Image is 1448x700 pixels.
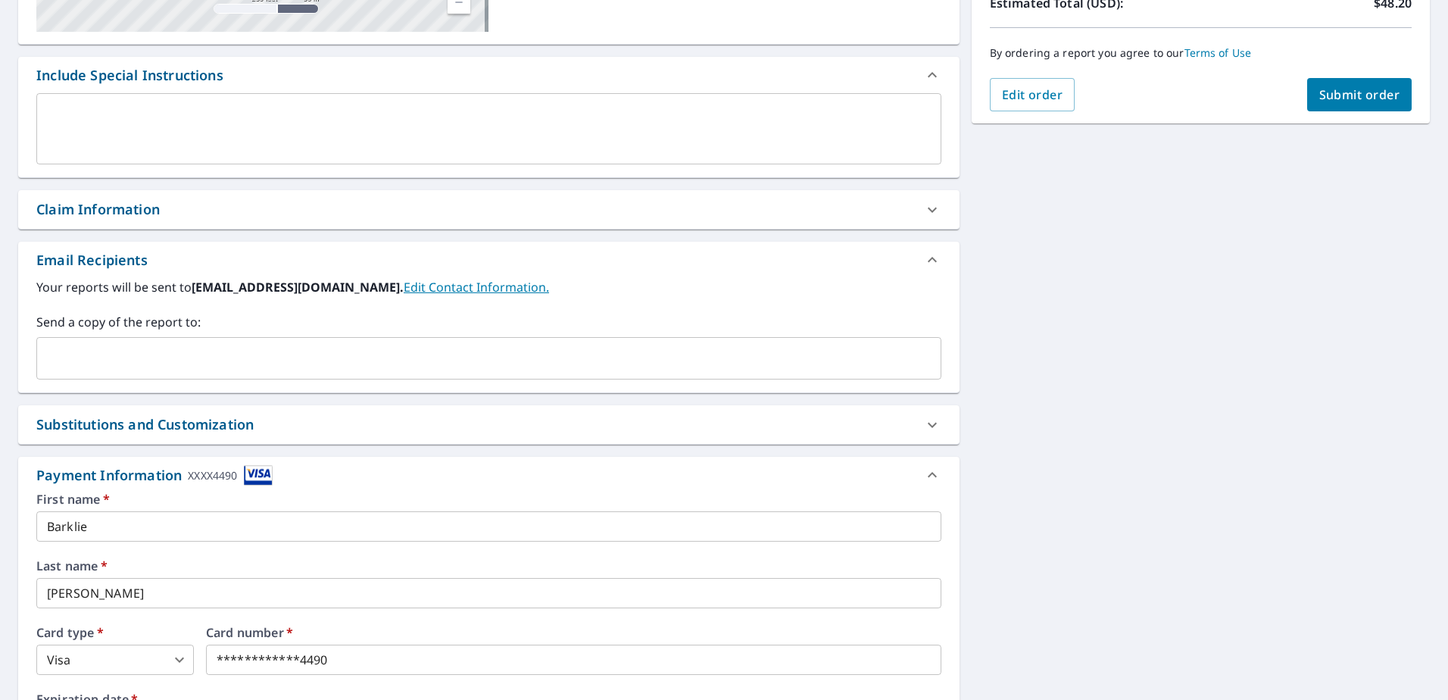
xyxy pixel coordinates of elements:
[990,78,1075,111] button: Edit order
[206,627,941,639] label: Card number
[18,57,960,93] div: Include Special Instructions
[1319,86,1400,103] span: Submit order
[18,190,960,229] div: Claim Information
[990,46,1412,60] p: By ordering a report you agree to our
[36,627,194,639] label: Card type
[1307,78,1412,111] button: Submit order
[36,414,254,435] div: Substitutions and Customization
[36,560,941,572] label: Last name
[192,279,404,295] b: [EMAIL_ADDRESS][DOMAIN_NAME].
[36,278,941,296] label: Your reports will be sent to
[36,313,941,331] label: Send a copy of the report to:
[36,645,194,675] div: Visa
[18,405,960,444] div: Substitutions and Customization
[188,465,237,486] div: XXXX4490
[18,457,960,493] div: Payment InformationXXXX4490cardImage
[36,65,223,86] div: Include Special Instructions
[36,493,941,505] label: First name
[36,250,148,270] div: Email Recipients
[404,279,549,295] a: EditContactInfo
[36,465,273,486] div: Payment Information
[18,242,960,278] div: Email Recipients
[1002,86,1063,103] span: Edit order
[36,199,160,220] div: Claim Information
[1184,45,1252,60] a: Terms of Use
[244,465,273,486] img: cardImage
